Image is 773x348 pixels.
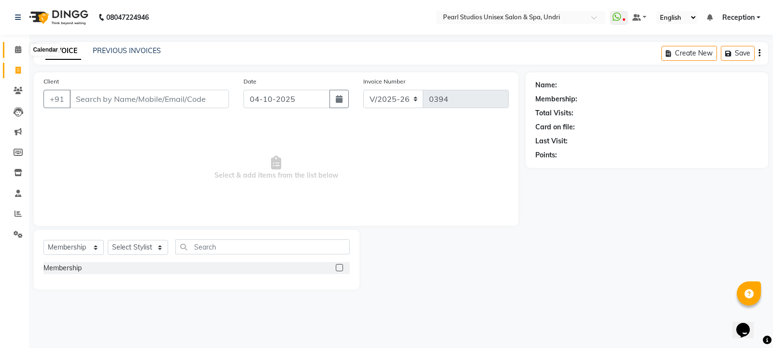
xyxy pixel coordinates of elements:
[535,108,573,118] div: Total Visits:
[732,309,763,338] iframe: chat widget
[93,46,161,55] a: PREVIOUS INVOICES
[243,77,257,86] label: Date
[43,263,82,273] div: Membership
[661,46,717,61] button: Create New
[43,90,71,108] button: +91
[30,44,60,56] div: Calendar
[106,4,149,31] b: 08047224946
[535,122,575,132] div: Card on file:
[43,77,59,86] label: Client
[25,4,91,31] img: logo
[535,94,577,104] div: Membership:
[721,46,755,61] button: Save
[43,120,509,216] span: Select & add items from the list below
[70,90,229,108] input: Search by Name/Mobile/Email/Code
[175,239,350,254] input: Search
[722,13,755,23] span: Reception
[363,77,405,86] label: Invoice Number
[535,136,568,146] div: Last Visit:
[535,80,557,90] div: Name:
[535,150,557,160] div: Points:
